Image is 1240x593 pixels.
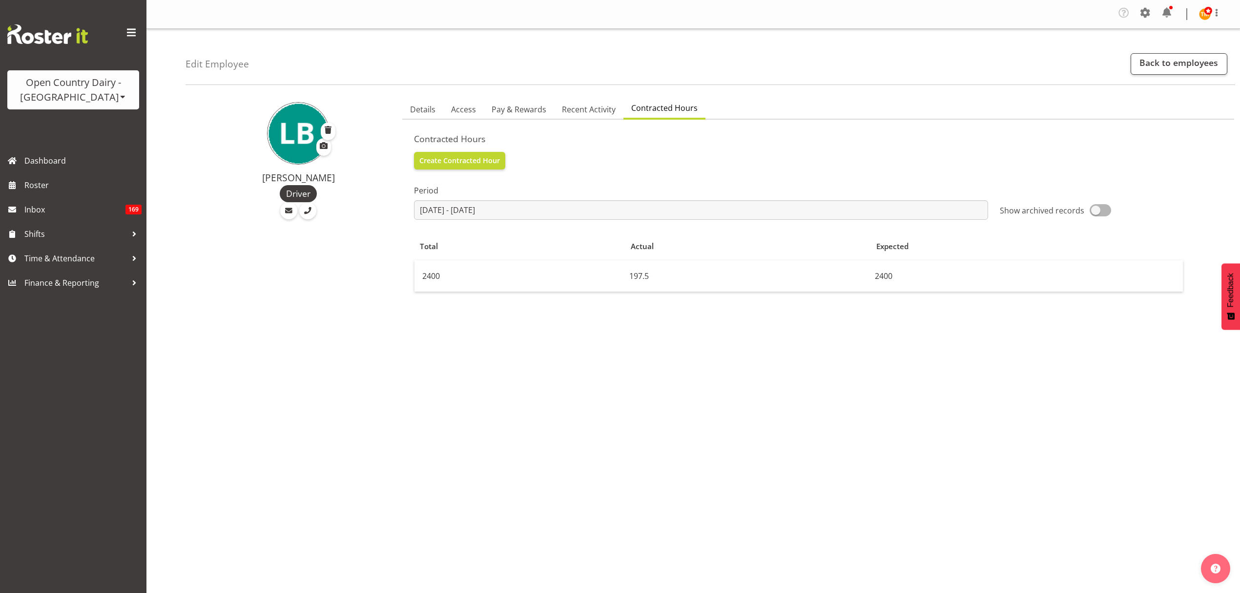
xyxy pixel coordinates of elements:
td: 197.5 [625,260,871,292]
span: 169 [125,205,142,214]
input: Click to select... [414,200,988,220]
button: Create Contracted Hour [414,152,505,169]
div: Expected [876,241,1178,252]
td: 2400 [414,260,625,292]
span: Roster [24,178,142,192]
span: Finance & Reporting [24,275,127,290]
span: Feedback [1226,273,1235,307]
button: Feedback - Show survey [1221,263,1240,330]
img: tim-magness10922.jpg [1199,8,1211,20]
span: Recent Activity [562,104,616,115]
label: Period [414,185,988,196]
img: help-xxl-2.png [1211,564,1220,573]
img: Rosterit website logo [7,24,88,44]
a: Back to employees [1131,53,1227,75]
span: Time & Attendance [24,251,127,266]
span: Create Contracted Hour [419,155,500,166]
a: Email Employee [280,202,297,219]
div: Actual [631,241,865,252]
a: Call Employee [299,202,316,219]
span: Access [451,104,476,115]
img: liam-bellman9850.jpg [267,102,330,165]
span: Pay & Rewards [492,104,546,115]
span: Dashboard [24,153,142,168]
div: Total [420,241,620,252]
span: Driver [286,187,310,200]
div: Open Country Dairy - [GEOGRAPHIC_DATA] [17,75,129,105]
span: Inbox [24,202,125,217]
h4: [PERSON_NAME] [206,172,391,183]
span: Shifts [24,227,127,241]
h5: Contracted Hours [414,133,1222,144]
span: Show archived records [1000,205,1090,216]
span: Details [410,104,435,115]
td: 2400 [871,260,1183,292]
h4: Edit Employee [186,59,249,69]
span: Contracted Hours [631,102,698,114]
